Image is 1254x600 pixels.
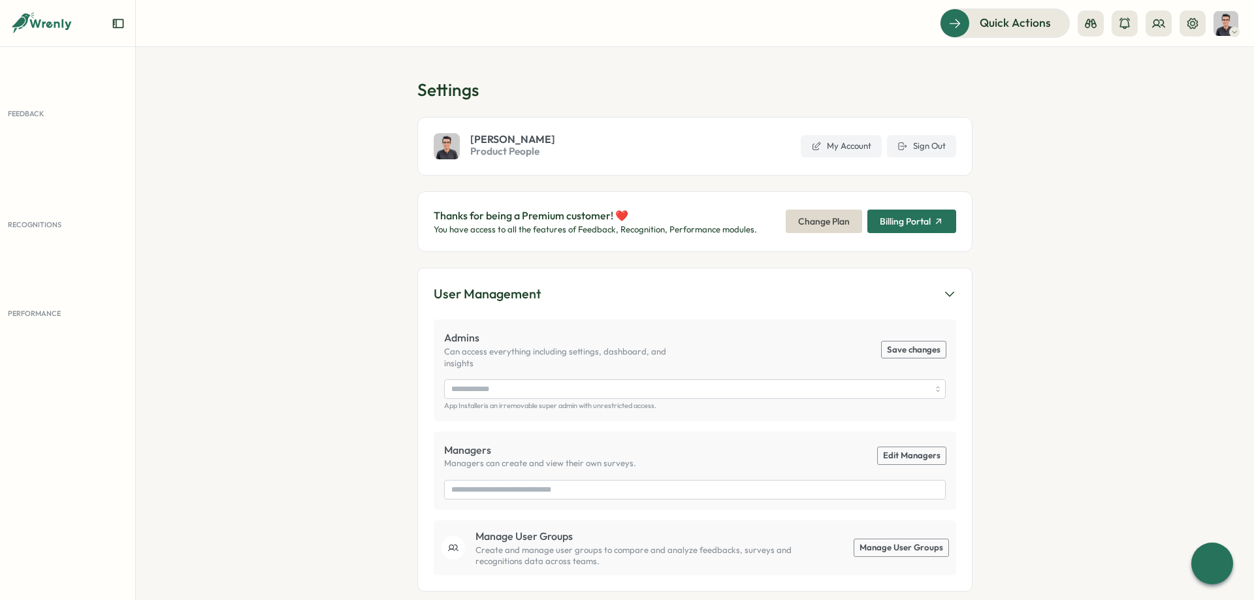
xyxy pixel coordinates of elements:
button: Save changes [882,341,946,358]
img: Hasan Naqvi [1214,11,1238,36]
p: Admins [444,330,695,346]
p: You have access to all the features of Feedback, Recognition, Performance modules. [434,224,757,236]
a: Edit Managers [878,447,946,464]
p: Create and manage user groups to compare and analyze feedbacks, surveys and recognitions data acr... [475,545,810,567]
p: Manage User Groups [475,528,810,545]
span: Billing Portal [880,217,931,226]
a: My Account [801,135,882,157]
div: User Management [434,284,541,304]
img: Hasan Naqvi [434,133,460,159]
p: Managers [444,442,636,458]
button: Expand sidebar [112,17,125,30]
button: Change Plan [786,210,862,233]
button: Quick Actions [940,8,1070,37]
span: Quick Actions [980,14,1051,31]
span: [PERSON_NAME] [470,134,555,144]
span: Sign Out [913,140,946,152]
p: Managers can create and view their own surveys. [444,458,636,469]
p: Can access everything including settings, dashboard, and insights [444,346,695,369]
button: Billing Portal [867,210,956,233]
p: Thanks for being a Premium customer! ❤️ [434,208,757,224]
h1: Settings [417,78,973,101]
span: My Account [827,140,871,152]
p: App Installer is an irremovable super admin with unrestricted access. [444,402,946,410]
a: Manage User Groups [854,539,948,556]
span: Change Plan [798,210,850,232]
button: User Management [434,284,956,304]
button: Sign Out [887,135,956,157]
span: Product People [470,144,555,159]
